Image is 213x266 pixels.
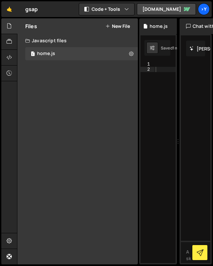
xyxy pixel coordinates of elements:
button: Code + Tools [79,3,134,15]
span: 1 [31,52,35,57]
a: [DOMAIN_NAME] [137,3,196,15]
a: 🤙 [1,1,17,17]
button: New File [105,24,130,29]
div: 16500/44759.js [25,47,138,60]
div: gsap [25,5,38,13]
div: home.js [37,51,55,57]
div: 1 [140,62,154,67]
div: home.js [150,23,168,29]
a: >Y [198,3,210,15]
div: 2 [140,67,154,72]
div: 1 minute ago [173,45,196,51]
div: Saved [161,45,196,51]
div: Javascript files [17,34,138,47]
h2: Files [25,23,37,30]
